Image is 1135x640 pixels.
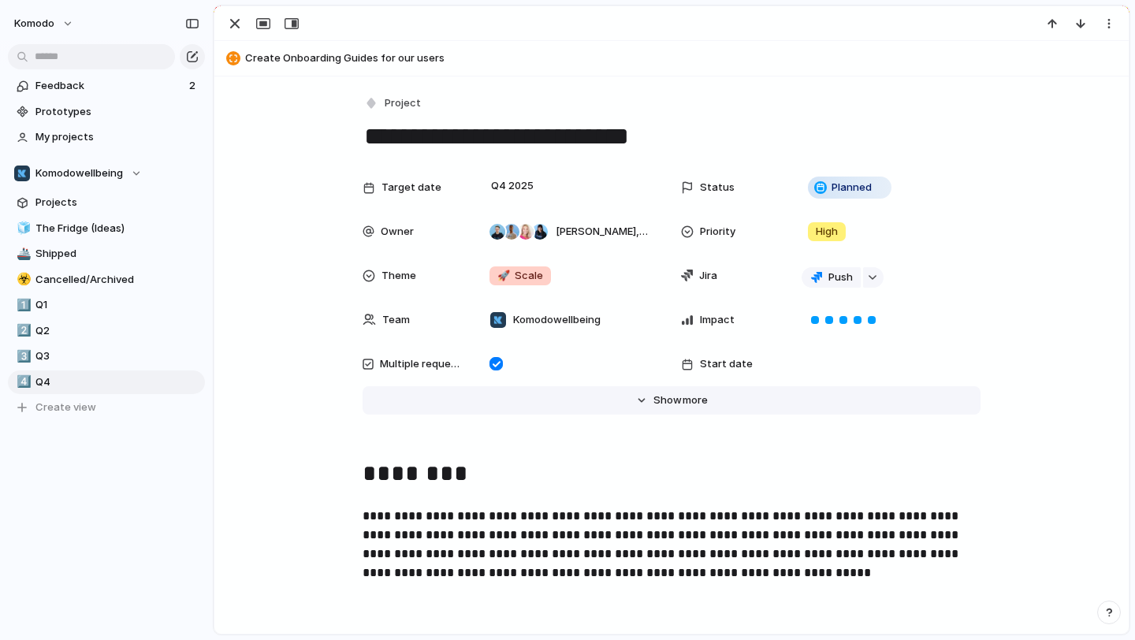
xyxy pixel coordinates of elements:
[816,224,838,240] span: High
[14,297,30,313] button: 1️⃣
[832,180,872,195] span: Planned
[380,356,463,372] span: Multiple requests?
[381,224,414,240] span: Owner
[8,242,205,266] a: 🚢Shipped
[35,323,199,339] span: Q2
[8,191,205,214] a: Projects
[35,297,199,313] span: Q1
[14,348,30,364] button: 3️⃣
[700,180,735,195] span: Status
[363,386,981,415] button: Showmore
[513,312,601,328] span: Komodowellbeing
[487,177,538,195] span: Q4 2025
[17,219,28,237] div: 🧊
[14,16,54,32] span: Komodo
[17,373,28,391] div: 4️⃣
[683,393,708,408] span: more
[14,246,30,262] button: 🚢
[221,46,1122,71] button: Create Onboarding Guides for our users
[35,129,199,145] span: My projects
[8,74,205,98] a: Feedback2
[35,272,199,288] span: Cancelled/Archived
[828,270,853,285] span: Push
[14,221,30,236] button: 🧊
[8,396,205,419] button: Create view
[700,356,753,372] span: Start date
[245,50,1122,66] span: Create Onboarding Guides for our users
[35,78,184,94] span: Feedback
[381,180,441,195] span: Target date
[35,221,199,236] span: The Fridge (Ideas)
[35,374,199,390] span: Q4
[8,217,205,240] a: 🧊The Fridge (Ideas)
[700,312,735,328] span: Impact
[8,293,205,317] a: 1️⃣Q1
[14,323,30,339] button: 2️⃣
[35,400,96,415] span: Create view
[14,272,30,288] button: ☣️
[8,319,205,343] a: 2️⃣Q2
[653,393,682,408] span: Show
[189,78,199,94] span: 2
[17,245,28,263] div: 🚢
[382,312,410,328] span: Team
[497,269,510,281] span: 🚀
[7,11,82,36] button: Komodo
[8,268,205,292] a: ☣️Cancelled/Archived
[497,268,543,284] span: Scale
[8,344,205,368] a: 3️⃣Q3
[35,104,199,120] span: Prototypes
[699,268,717,284] span: Jira
[8,100,205,124] a: Prototypes
[17,270,28,288] div: ☣️
[35,195,199,210] span: Projects
[17,296,28,314] div: 1️⃣
[8,162,205,185] button: Komodowellbeing
[385,95,421,111] span: Project
[361,92,426,115] button: Project
[35,246,199,262] span: Shipped
[381,268,416,284] span: Theme
[556,224,649,240] span: [PERSON_NAME] , [DEMOGRAPHIC_DATA][PERSON_NAME] , [PERSON_NAME] , [PERSON_NAME]
[17,322,28,340] div: 2️⃣
[8,125,205,149] a: My projects
[14,374,30,390] button: 4️⃣
[35,348,199,364] span: Q3
[35,166,123,181] span: Komodowellbeing
[700,224,735,240] span: Priority
[802,267,861,288] button: Push
[8,370,205,394] a: 4️⃣Q4
[17,348,28,366] div: 3️⃣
